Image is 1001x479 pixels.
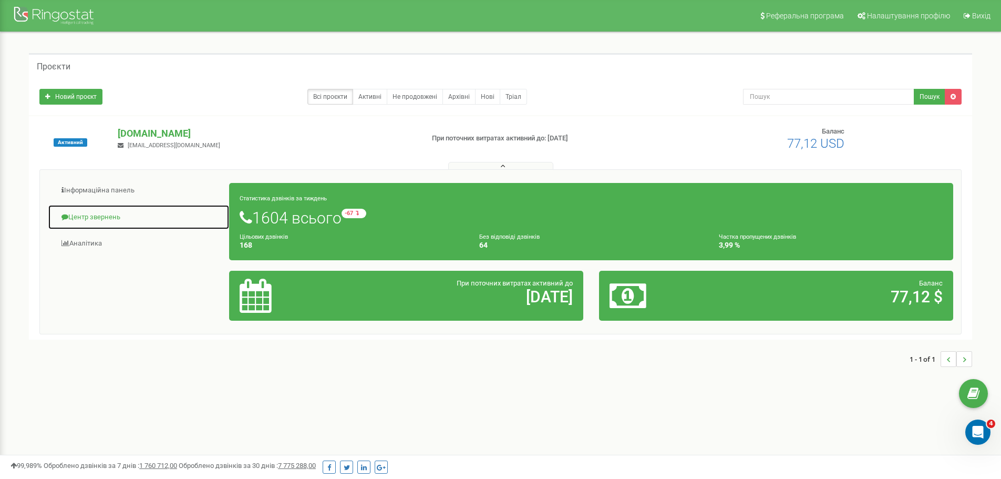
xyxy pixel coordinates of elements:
small: Статистика дзвінків за тиждень [240,195,327,202]
span: 1 - 1 of 1 [910,351,941,367]
a: Тріал [500,89,527,105]
p: [DOMAIN_NAME] [118,127,415,140]
small: Частка пропущених дзвінків [719,233,796,240]
p: При поточних витратах активний до: [DATE] [432,134,651,144]
u: 1 760 712,00 [139,462,177,470]
u: 7 775 288,00 [278,462,316,470]
span: [EMAIL_ADDRESS][DOMAIN_NAME] [128,142,220,149]
nav: ... [910,341,972,378]
span: 4 [987,420,995,428]
a: Інформаційна панель [48,178,230,203]
span: Реферальна програма [766,12,844,20]
a: Не продовжені [387,89,443,105]
h4: 64 [479,241,703,249]
small: Цільових дзвінків [240,233,288,240]
span: Оброблено дзвінків за 7 днів : [44,462,177,470]
span: Вихід [972,12,990,20]
a: Новий проєкт [39,89,102,105]
small: -67 [342,209,366,218]
h4: 168 [240,241,463,249]
h4: 3,99 % [719,241,943,249]
a: Нові [475,89,500,105]
span: Баланс [919,279,943,287]
a: Всі проєкти [307,89,353,105]
h2: [DATE] [356,288,573,305]
a: Центр звернень [48,205,230,230]
h1: 1604 всього [240,209,943,227]
span: 99,989% [11,462,42,470]
span: Налаштування профілю [867,12,950,20]
iframe: Intercom live chat [965,420,990,445]
span: Баланс [822,127,844,135]
input: Пошук [743,89,914,105]
h2: 77,12 $ [726,288,943,305]
small: Без відповіді дзвінків [479,233,540,240]
span: При поточних витратах активний до [457,279,573,287]
span: Активний [54,138,87,147]
span: 77,12 USD [787,136,844,151]
a: Активні [353,89,387,105]
a: Архівні [442,89,476,105]
h5: Проєкти [37,62,70,72]
a: Аналiтика [48,231,230,257]
span: Оброблено дзвінків за 30 днів : [179,462,316,470]
button: Пошук [914,89,945,105]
